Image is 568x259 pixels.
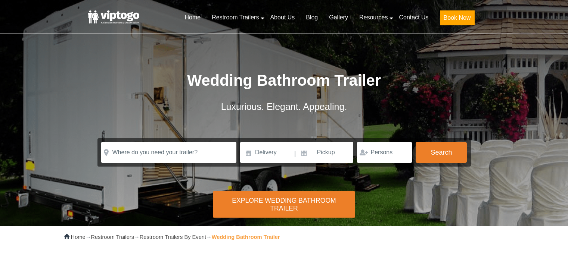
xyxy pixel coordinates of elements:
[323,9,354,26] a: Gallery
[179,9,206,26] a: Home
[71,234,86,240] a: Home
[294,142,296,166] span: |
[91,234,134,240] a: Restroom Trailers
[206,9,264,26] a: Restroom Trailers
[297,142,354,163] input: Pickup
[140,234,206,240] a: Restroom Trailers By Event
[101,142,236,163] input: Where do you need your trailer?
[221,101,347,112] span: Luxurious. Elegant. Appealing.
[434,9,480,30] a: Book Now
[357,142,412,163] input: Persons
[440,10,475,25] button: Book Now
[71,234,280,240] span: → → →
[300,9,323,26] a: Blog
[416,142,467,163] button: Search
[264,9,300,26] a: About Us
[393,9,434,26] a: Contact Us
[240,142,294,163] input: Delivery
[187,72,381,89] span: Wedding Bathroom Trailer
[354,9,393,26] a: Resources
[213,191,355,218] div: Explore Wedding Bathroom Trailer
[212,234,280,240] strong: Wedding Bathroom Trailer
